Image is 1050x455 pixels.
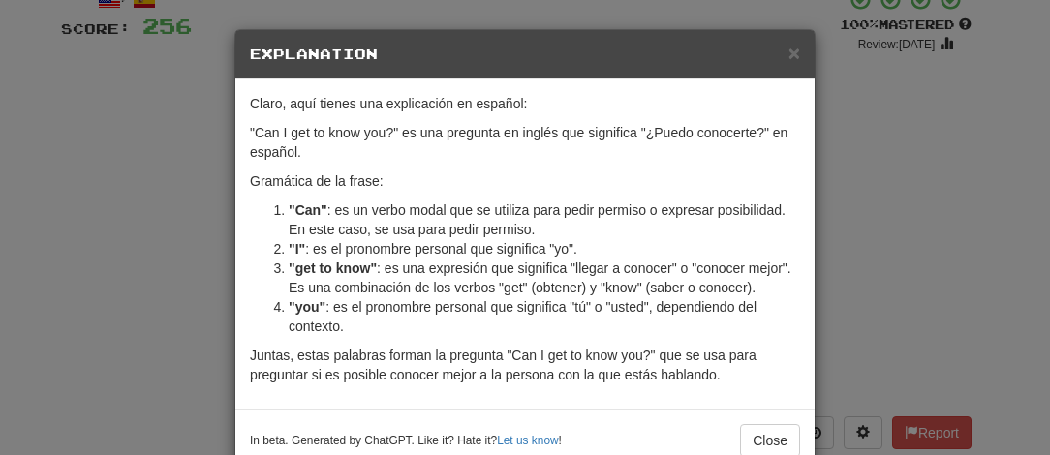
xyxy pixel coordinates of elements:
[788,42,800,64] span: ×
[289,297,800,336] li: : es el pronombre personal que significa "tú" o "usted", dependiendo del contexto.
[250,94,800,113] p: Claro, aquí tienes una explicación en español:
[497,434,558,447] a: Let us know
[289,202,327,218] strong: "Can"
[289,239,800,258] li: : es el pronombre personal que significa "yo".
[788,43,800,63] button: Close
[289,260,377,276] strong: "get to know"
[289,200,800,239] li: : es un verbo modal que se utiliza para pedir permiso o expresar posibilidad. En este caso, se us...
[289,258,800,297] li: : es una expresión que significa "llegar a conocer" o "conocer mejor". Es una combinación de los ...
[289,241,305,257] strong: "I"
[250,171,800,191] p: Gramática de la frase:
[250,123,800,162] p: "Can I get to know you?" es una pregunta en inglés que significa "¿Puedo conocerte?" en español.
[250,433,562,449] small: In beta. Generated by ChatGPT. Like it? Hate it? !
[250,45,800,64] h5: Explanation
[250,346,800,384] p: Juntas, estas palabras forman la pregunta "Can I get to know you?" que se usa para preguntar si e...
[289,299,325,315] strong: "you"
